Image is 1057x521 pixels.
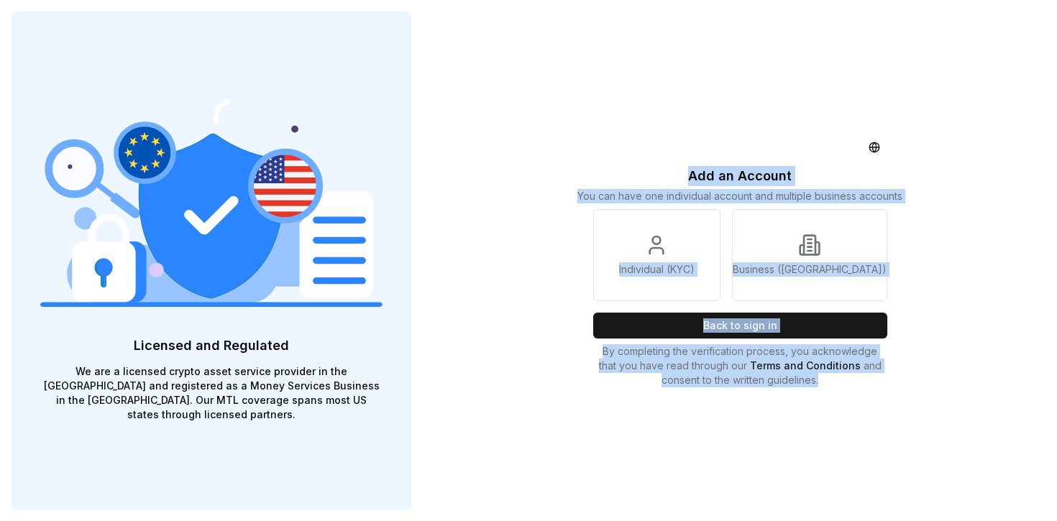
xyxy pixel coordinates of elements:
[577,189,902,203] p: You can have one individual account and multiple business accounts
[593,209,720,301] a: Individual (KYC)
[732,209,887,301] a: Business ([GEOGRAPHIC_DATA])
[593,344,887,387] p: By completing the verification process, you acknowledge that you have read through our and consen...
[750,359,864,372] a: Terms and Conditions
[593,313,887,338] button: Back to sign in
[619,262,695,277] p: Individual (KYC)
[40,364,383,422] p: We are a licensed crypto asset service provider in the [GEOGRAPHIC_DATA] and registered as a Mone...
[733,262,887,277] p: Business ([GEOGRAPHIC_DATA])
[40,336,383,356] p: Licensed and Regulated
[688,166,792,186] p: Add an Account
